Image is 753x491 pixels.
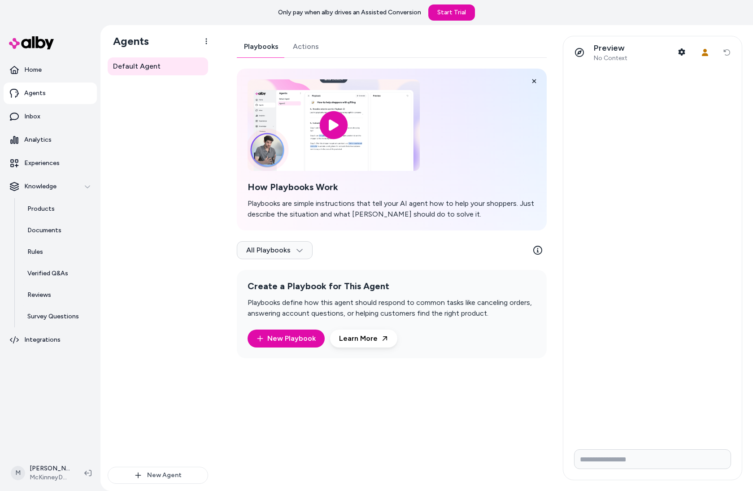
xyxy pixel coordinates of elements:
button: New Playbook [248,330,325,348]
img: alby Logo [9,36,54,49]
a: Actions [286,36,326,57]
button: New Agent [108,467,208,484]
p: Integrations [24,335,61,344]
a: Verified Q&As [18,263,97,284]
a: Inbox [4,106,97,127]
p: Inbox [24,112,40,121]
p: Only pay when alby drives an Assisted Conversion [278,8,421,17]
p: Agents [24,89,46,98]
p: Analytics [24,135,52,144]
span: Default Agent [113,61,161,72]
a: New Playbook [257,333,316,344]
a: Analytics [4,129,97,151]
a: Learn More [330,330,397,348]
a: Rules [18,241,97,263]
h2: How Playbooks Work [248,182,536,193]
button: All Playbooks [237,241,313,259]
h2: Create a Playbook for This Agent [248,281,536,292]
a: Documents [18,220,97,241]
p: Survey Questions [27,312,79,321]
a: Playbooks [237,36,286,57]
a: Integrations [4,329,97,351]
p: Experiences [24,159,60,168]
p: Verified Q&As [27,269,68,278]
a: Products [18,198,97,220]
p: Playbooks are simple instructions that tell your AI agent how to help your shoppers. Just describ... [248,198,536,220]
p: Rules [27,248,43,256]
p: Preview [594,43,627,53]
p: Knowledge [24,182,57,191]
p: Reviews [27,291,51,300]
a: Reviews [18,284,97,306]
button: Knowledge [4,176,97,197]
p: Documents [27,226,61,235]
p: Playbooks define how this agent should respond to common tasks like canceling orders, answering a... [248,297,536,319]
span: No Context [594,54,627,62]
span: All Playbooks [246,246,303,255]
span: M [11,466,25,480]
p: [PERSON_NAME] [30,464,70,473]
p: Products [27,204,55,213]
button: M[PERSON_NAME]McKinneyDocumentationTestStore [5,459,77,487]
a: Agents [4,83,97,104]
a: Experiences [4,152,97,174]
h1: Agents [106,35,149,48]
a: Default Agent [108,57,208,75]
a: Home [4,59,97,81]
a: Survey Questions [18,306,97,327]
p: Home [24,65,42,74]
span: McKinneyDocumentationTestStore [30,473,70,482]
input: Write your prompt here [574,449,731,469]
a: Start Trial [428,4,475,21]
